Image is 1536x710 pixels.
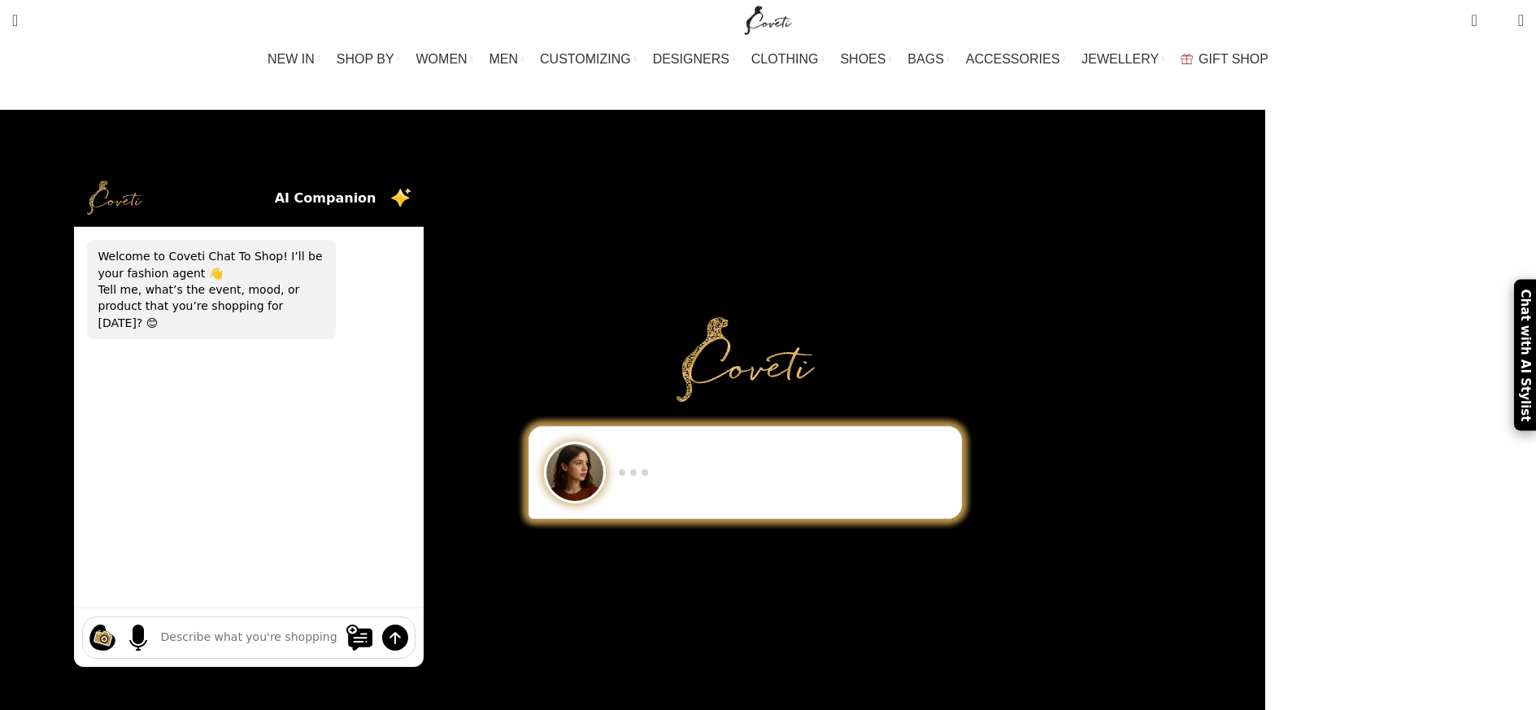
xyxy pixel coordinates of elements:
[653,43,735,76] a: DESIGNERS
[337,51,394,67] span: SHOP BY
[268,51,315,67] span: NEW IN
[4,43,1532,76] div: Main navigation
[966,43,1066,76] a: ACCESSORIES
[540,43,637,76] a: CUSTOMIZING
[337,43,400,76] a: SHOP BY
[677,317,815,402] img: Primary Gold
[1199,51,1268,67] span: GIFT SHOP
[416,43,473,76] a: WOMEN
[1490,4,1506,37] div: My Wishlist
[653,51,729,67] span: DESIGNERS
[490,43,524,76] a: MEN
[907,51,943,67] span: BAGS
[1081,51,1159,67] span: JEWELLERY
[751,51,819,67] span: CLOTHING
[490,51,519,67] span: MEN
[517,426,973,519] div: Chat to Shop demo
[840,51,885,67] span: SHOES
[268,43,320,76] a: NEW IN
[840,43,891,76] a: SHOES
[751,43,825,76] a: CLOTHING
[1181,54,1193,64] img: GiftBag
[1181,43,1268,76] a: GIFT SHOP
[416,51,468,67] span: WOMEN
[1493,16,1505,28] span: 0
[4,4,26,37] a: Search
[741,12,795,26] a: Site logo
[1473,8,1485,20] span: 0
[966,51,1060,67] span: ACCESSORIES
[907,43,949,76] a: BAGS
[1463,4,1485,37] a: 0
[540,51,631,67] span: CUSTOMIZING
[1081,43,1164,76] a: JEWELLERY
